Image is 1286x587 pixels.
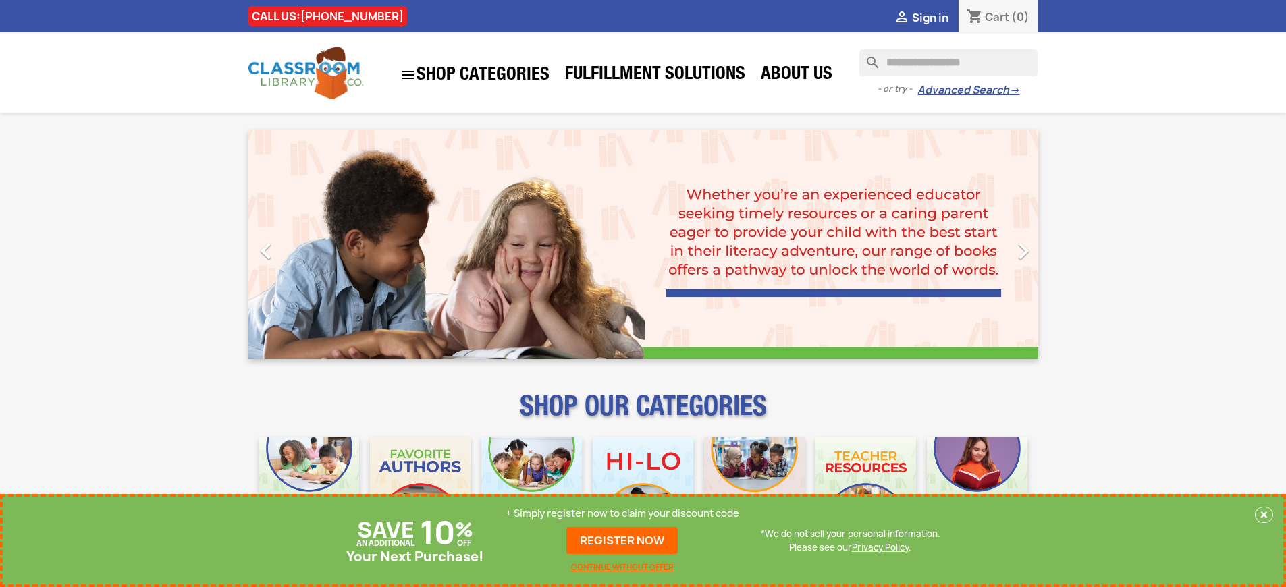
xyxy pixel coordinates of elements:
i:  [400,67,417,83]
i:  [1007,234,1040,268]
p: SHOP OUR CATEGORIES [248,402,1038,426]
img: CLC_Bulk_Mobile.jpg [259,437,360,538]
span: - or try - [878,82,917,96]
a: [PHONE_NUMBER] [300,9,404,24]
a: Next [919,130,1038,359]
a: Fulfillment Solutions [558,62,752,89]
i:  [894,10,910,26]
a: Advanced Search→ [917,84,1019,97]
i:  [249,234,283,268]
a:  Sign in [894,10,948,25]
div: CALL US: [248,6,407,26]
span: → [1009,84,1019,97]
img: CLC_HiLo_Mobile.jpg [593,437,693,538]
span: (0) [1011,9,1029,24]
ul: Carousel container [248,130,1038,359]
span: Cart [985,9,1009,24]
img: CLC_Phonics_And_Decodables_Mobile.jpg [481,437,582,538]
i: search [859,49,876,65]
input: Search [859,49,1038,76]
img: CLC_Teacher_Resources_Mobile.jpg [815,437,916,538]
i: shopping_cart [967,9,983,26]
a: SHOP CATEGORIES [394,60,556,90]
a: About Us [754,62,839,89]
img: Classroom Library Company [248,47,363,99]
img: CLC_Dyslexia_Mobile.jpg [927,437,1027,538]
span: Sign in [912,10,948,25]
a: Previous [248,130,367,359]
img: CLC_Fiction_Nonfiction_Mobile.jpg [704,437,805,538]
img: CLC_Favorite_Authors_Mobile.jpg [370,437,471,538]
